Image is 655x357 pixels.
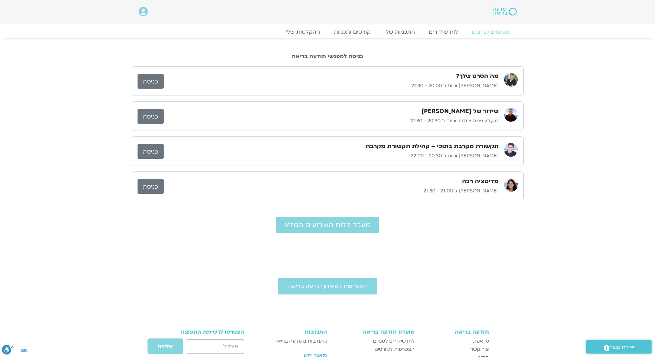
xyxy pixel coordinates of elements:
a: לוח שידורים למנויים [334,337,415,345]
button: שליחה [147,338,183,355]
h2: כניסה למפגשי תודעה בריאה [132,53,524,59]
img: מועדון פמה צ'ודרון [504,108,518,122]
span: יצירת קשר [610,343,634,352]
h3: הצטרפו לרשימת התפוצה [166,329,244,335]
p: [PERSON_NAME] ג׳ 21:00 - 21:30 [164,187,499,195]
span: שליחה [158,344,173,349]
p: מועדון פמה צ'ודרון • יום ג׳ 20:30 - 21:30 [164,117,499,125]
h3: שידור של [PERSON_NAME] [422,107,499,115]
h3: מה הסרט שלך? [456,72,499,80]
a: התכניות שלי [378,29,422,35]
span: הצטרפות לקורסים [374,345,415,354]
h3: תקשורת מקרבת בתוכי – קהילת תקשורת מקרבת [365,142,499,150]
img: ערן טייכר [504,143,518,157]
span: לוח שידורים למנויים [373,337,415,345]
span: הצטרפות למועדון תודעה בריאה [288,283,367,289]
span: צור קשר [470,345,489,354]
a: מעבר ללוח האירועים המלא [276,217,379,233]
p: [PERSON_NAME] • יום ג׳ 20:00 - 21:30 [164,82,499,90]
h3: תודעה בריאה [422,329,489,335]
a: יצירת קשר [586,340,652,354]
a: מפגשים קרובים [465,29,517,35]
span: מי אנחנו [471,337,489,345]
a: צור קשר [422,345,489,354]
img: מיכל גורל [504,178,518,192]
a: הצטרפות לקורסים [334,345,415,354]
h3: מועדון תודעה בריאה [334,329,415,335]
nav: Menu [139,29,517,35]
a: קורסים ותכניות [327,29,378,35]
a: ההקלטות שלי [279,29,327,35]
a: הצטרפות למועדון תודעה בריאה [278,278,377,294]
a: לוח שידורים [422,29,465,35]
a: התנדבות בתודעה בריאה [263,337,327,345]
h3: התנדבות [263,329,327,335]
h3: מדיטציה רכה [462,177,499,186]
a: כניסה [138,109,164,124]
p: [PERSON_NAME] • יום ג׳ 20:30 - 22:00 [164,152,499,160]
a: כניסה [138,144,164,159]
span: מעבר ללוח האירועים המלא [284,221,371,229]
a: מי אנחנו [422,337,489,345]
img: ג'יוואן ארי בוסתן [504,73,518,87]
span: התנדבות בתודעה בריאה [274,337,327,345]
a: כניסה [138,179,164,194]
a: כניסה [138,74,164,89]
input: אימייל [187,339,244,354]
